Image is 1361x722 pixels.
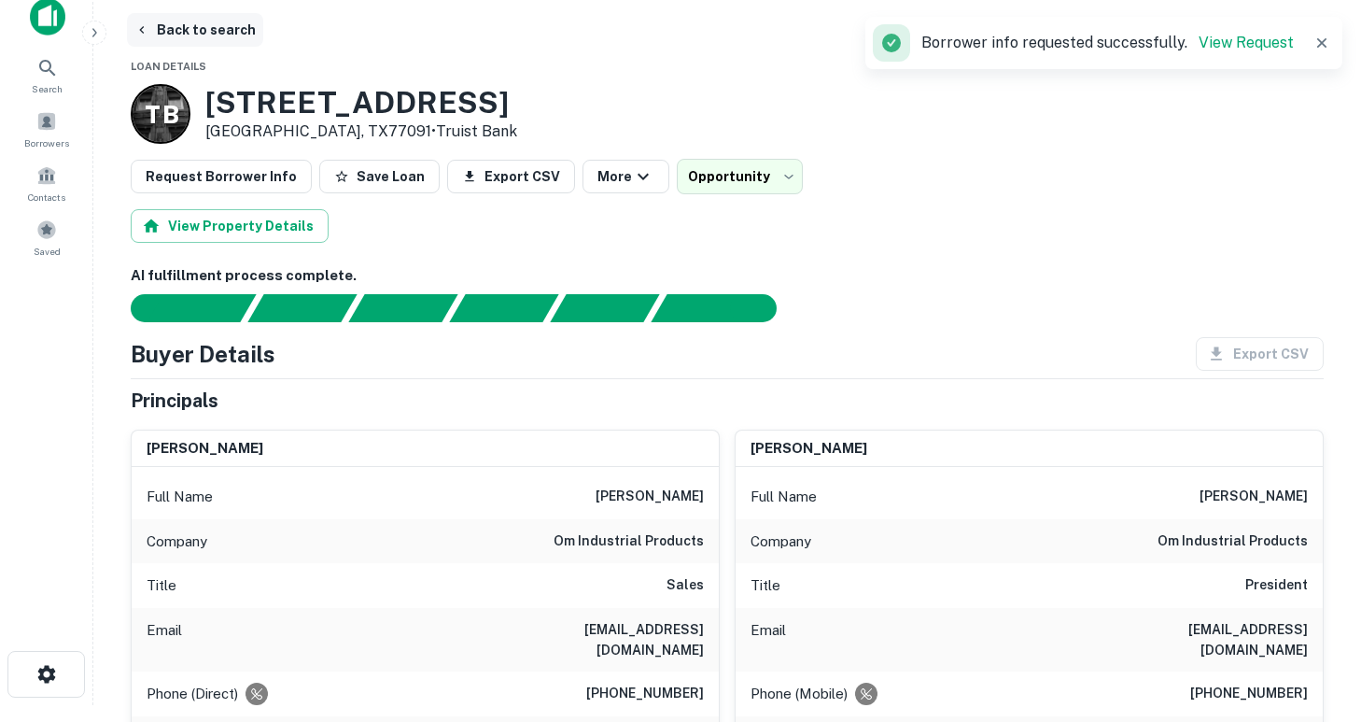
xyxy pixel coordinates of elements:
[348,294,457,322] div: Documents found, AI parsing details...
[131,265,1324,287] h6: AI fulfillment process complete.
[436,122,517,140] a: Truist Bank
[480,619,704,660] h6: [EMAIL_ADDRESS][DOMAIN_NAME]
[147,531,207,553] p: Company
[447,160,575,193] button: Export CSV
[131,61,206,72] span: Loan Details
[751,486,817,508] p: Full Name
[319,160,440,193] button: Save Loan
[205,120,517,143] p: [GEOGRAPHIC_DATA], TX77091 •
[131,337,275,371] h4: Buyer Details
[131,387,218,415] h5: Principals
[1158,531,1308,553] h6: om industrial products
[147,619,182,660] p: Email
[855,683,877,705] div: Requests to not be contacted at this number
[108,294,248,322] div: Sending borrower request to AI...
[131,160,312,193] button: Request Borrower Info
[32,81,63,96] span: Search
[24,135,69,150] span: Borrowers
[1200,486,1308,508] h6: [PERSON_NAME]
[127,13,263,47] button: Back to search
[921,32,1294,54] p: Borrower info requested successfully.
[246,683,268,705] div: Requests to not be contacted at this number
[666,574,704,597] h6: Sales
[6,158,88,208] a: Contacts
[1199,34,1294,51] a: View Request
[147,438,263,460] h6: [PERSON_NAME]
[247,294,357,322] div: Your request is received and processing...
[34,244,61,259] span: Saved
[6,104,88,154] a: Borrowers
[6,50,88,100] a: Search
[1084,619,1308,660] h6: [EMAIL_ADDRESS][DOMAIN_NAME]
[145,96,177,133] p: T B
[1190,683,1308,705] h6: [PHONE_NUMBER]
[131,84,190,144] a: T B
[652,294,799,322] div: AI fulfillment process complete.
[751,438,867,460] h6: [PERSON_NAME]
[28,190,65,205] span: Contacts
[751,619,786,660] p: Email
[449,294,558,322] div: Principals found, AI now looking for contact information...
[751,683,848,705] p: Phone (Mobile)
[677,159,803,194] div: Opportunity
[582,160,669,193] button: More
[586,683,704,705] h6: [PHONE_NUMBER]
[147,486,213,508] p: Full Name
[596,486,704,508] h6: [PERSON_NAME]
[751,531,811,553] p: Company
[751,574,780,597] p: Title
[550,294,659,322] div: Principals found, still searching for contact information. This may take time...
[1245,574,1308,597] h6: President
[6,212,88,262] a: Saved
[1268,573,1361,662] iframe: Chat Widget
[205,85,517,120] h3: [STREET_ADDRESS]
[131,209,329,243] button: View Property Details
[147,574,176,597] p: Title
[554,531,704,553] h6: om industrial products
[147,683,238,705] p: Phone (Direct)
